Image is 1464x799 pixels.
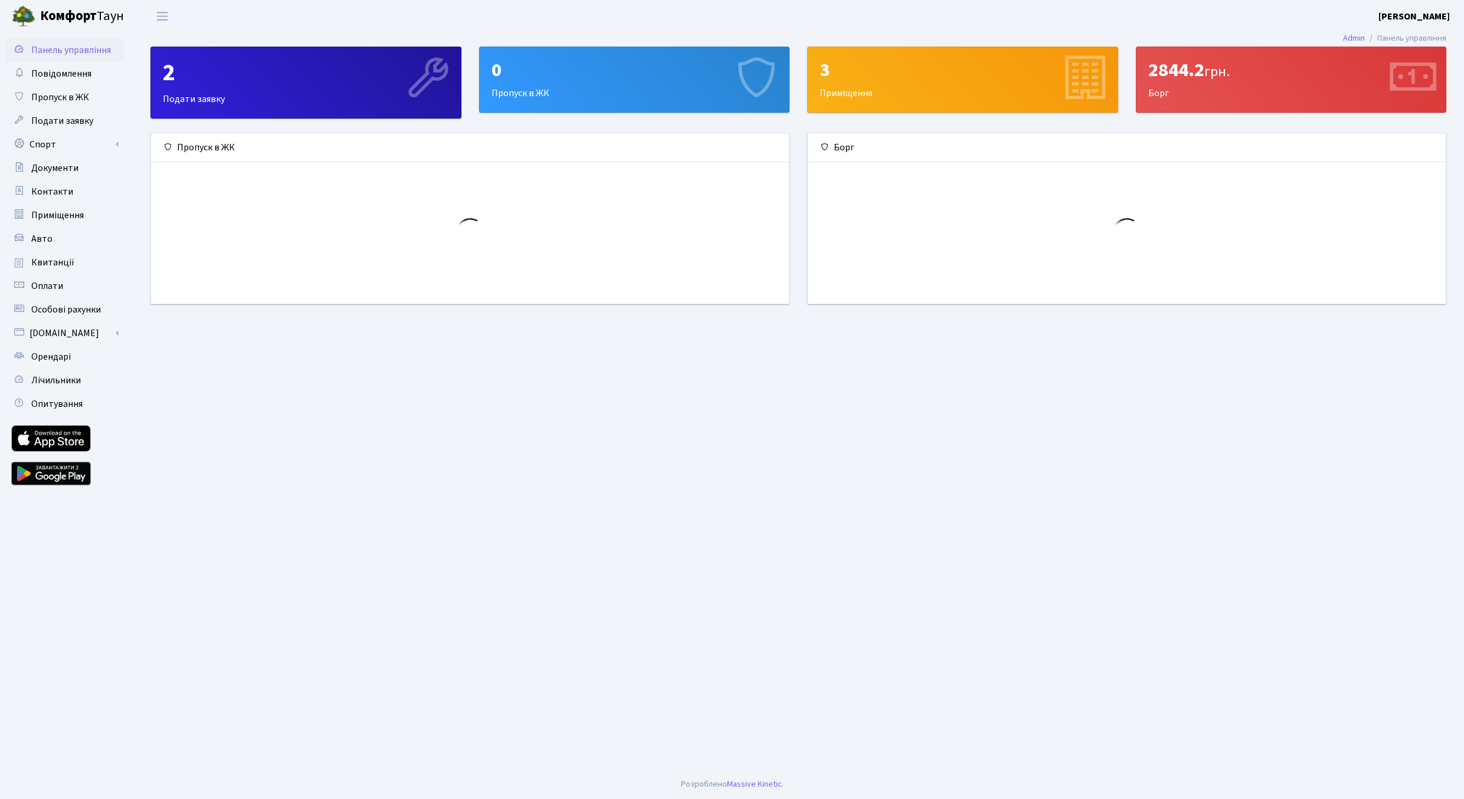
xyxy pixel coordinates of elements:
[40,6,97,25] b: Комфорт
[31,44,111,57] span: Панель управління
[1378,9,1450,24] a: [PERSON_NAME]
[31,256,74,269] span: Квитанції
[807,47,1118,113] a: 3Приміщення
[1325,26,1464,51] nav: breadcrumb
[727,778,782,790] a: Massive Kinetic
[163,59,449,87] div: 2
[31,209,84,222] span: Приміщення
[6,251,124,274] a: Квитанції
[6,345,124,369] a: Орендарі
[6,62,124,86] a: Повідомлення
[1204,61,1230,82] span: грн.
[31,374,81,387] span: Лічильники
[6,369,124,392] a: Лічильники
[6,156,124,180] a: Документи
[6,274,124,298] a: Оплати
[1343,32,1365,44] a: Admin
[31,303,101,316] span: Особові рахунки
[12,5,35,28] img: logo.png
[820,59,1106,81] div: 3
[492,59,778,81] div: 0
[31,67,91,80] span: Повідомлення
[31,162,78,175] span: Документи
[6,38,124,62] a: Панель управління
[480,47,790,112] div: Пропуск в ЖК
[151,47,461,118] div: Подати заявку
[6,133,124,156] a: Спорт
[148,6,177,26] button: Переключити навігацію
[6,321,124,345] a: [DOMAIN_NAME]
[31,185,73,198] span: Контакти
[31,280,63,292] span: Оплати
[1148,59,1434,81] div: 2844.2
[31,350,71,363] span: Орендарі
[151,133,789,162] div: Пропуск в ЖК
[6,180,124,203] a: Контакти
[6,109,124,133] a: Подати заявку
[1378,10,1450,23] b: [PERSON_NAME]
[6,392,124,416] a: Опитування
[808,47,1118,112] div: Приміщення
[150,47,461,119] a: 2Подати заявку
[31,397,83,410] span: Опитування
[1137,47,1446,112] div: Борг
[6,86,124,109] a: Пропуск в ЖК
[40,6,124,27] span: Таун
[479,47,790,113] a: 0Пропуск в ЖК
[1365,32,1446,45] li: Панель управління
[6,227,124,251] a: Авто
[31,232,53,245] span: Авто
[681,778,784,791] div: Розроблено .
[808,133,1446,162] div: Борг
[31,114,93,127] span: Подати заявку
[31,91,89,104] span: Пропуск в ЖК
[6,203,124,227] a: Приміщення
[6,298,124,321] a: Особові рахунки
